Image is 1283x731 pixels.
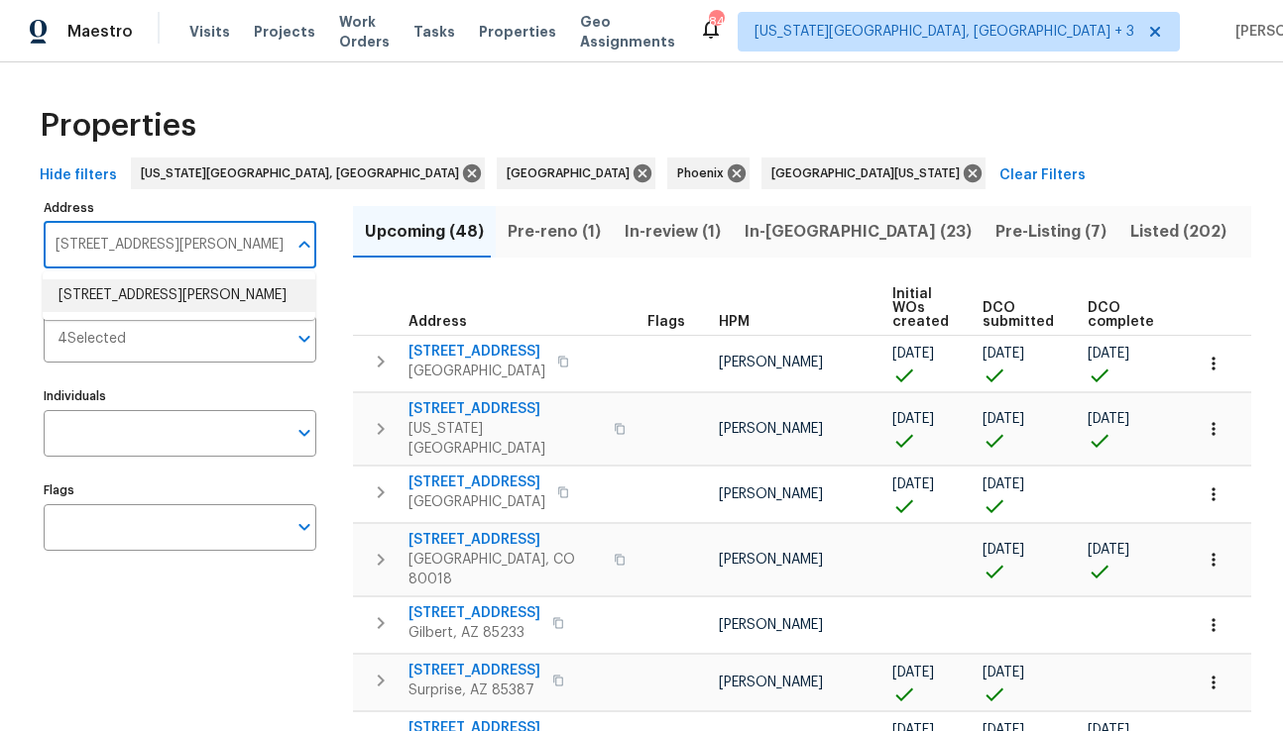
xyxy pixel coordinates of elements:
[413,25,455,39] span: Tasks
[408,530,602,550] span: [STREET_ADDRESS]
[291,513,318,541] button: Open
[43,279,315,312] li: [STREET_ADDRESS][PERSON_NAME]
[719,618,823,632] span: [PERSON_NAME]
[44,390,316,402] label: Individuals
[141,163,467,183] span: [US_STATE][GEOGRAPHIC_DATA], [GEOGRAPHIC_DATA]
[291,231,318,259] button: Close
[408,550,602,589] span: [GEOGRAPHIC_DATA], CO 80018
[408,623,540,643] span: Gilbert, AZ 85233
[1088,301,1154,329] span: DCO complete
[189,22,230,42] span: Visits
[719,422,823,436] span: [PERSON_NAME]
[892,287,949,329] span: Initial WOs created
[44,202,316,214] label: Address
[983,347,1024,361] span: [DATE]
[1088,347,1129,361] span: [DATE]
[719,315,750,329] span: HPM
[291,325,318,353] button: Open
[892,347,934,361] span: [DATE]
[983,412,1024,426] span: [DATE]
[508,218,601,246] span: Pre-reno (1)
[408,342,545,362] span: [STREET_ADDRESS]
[625,218,721,246] span: In-review (1)
[1088,543,1129,557] span: [DATE]
[44,222,287,268] input: Search ...
[892,666,934,679] span: [DATE]
[677,163,732,183] span: Phoenix
[745,218,972,246] span: In-[GEOGRAPHIC_DATA] (23)
[983,666,1024,679] span: [DATE]
[983,543,1024,557] span: [DATE]
[719,553,823,567] span: [PERSON_NAME]
[719,356,823,369] span: [PERSON_NAME]
[983,301,1054,329] span: DCO submitted
[999,163,1086,188] span: Clear Filters
[339,12,390,52] span: Work Orders
[892,477,934,491] span: [DATE]
[291,419,318,447] button: Open
[408,492,545,512] span: [GEOGRAPHIC_DATA]
[254,22,315,42] span: Projects
[44,484,316,496] label: Flags
[479,22,556,42] span: Properties
[408,419,602,459] span: [US_STATE][GEOGRAPHIC_DATA]
[667,157,750,189] div: Phoenix
[408,472,545,492] span: [STREET_ADDRESS]
[1130,218,1226,246] span: Listed (202)
[408,399,602,419] span: [STREET_ADDRESS]
[995,218,1107,246] span: Pre-Listing (7)
[771,163,968,183] span: [GEOGRAPHIC_DATA][US_STATE]
[709,12,723,32] div: 84
[991,157,1094,194] button: Clear Filters
[408,680,540,700] span: Surprise, AZ 85387
[408,315,467,329] span: Address
[983,477,1024,491] span: [DATE]
[761,157,986,189] div: [GEOGRAPHIC_DATA][US_STATE]
[40,116,196,136] span: Properties
[408,661,540,680] span: [STREET_ADDRESS]
[408,362,545,381] span: [GEOGRAPHIC_DATA]
[647,315,685,329] span: Flags
[131,157,485,189] div: [US_STATE][GEOGRAPHIC_DATA], [GEOGRAPHIC_DATA]
[507,163,638,183] span: [GEOGRAPHIC_DATA]
[408,603,540,623] span: [STREET_ADDRESS]
[365,218,484,246] span: Upcoming (48)
[67,22,133,42] span: Maestro
[32,157,125,194] button: Hide filters
[58,331,126,348] span: 4 Selected
[755,22,1134,42] span: [US_STATE][GEOGRAPHIC_DATA], [GEOGRAPHIC_DATA] + 3
[719,676,823,689] span: [PERSON_NAME]
[580,12,675,52] span: Geo Assignments
[892,412,934,426] span: [DATE]
[719,487,823,501] span: [PERSON_NAME]
[40,163,117,188] span: Hide filters
[497,157,655,189] div: [GEOGRAPHIC_DATA]
[1088,412,1129,426] span: [DATE]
